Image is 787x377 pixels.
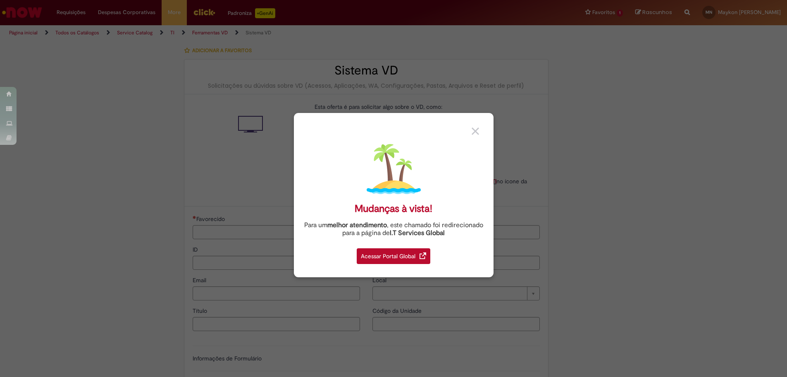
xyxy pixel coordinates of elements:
[472,127,479,135] img: close_button_grey.png
[390,224,445,237] a: I.T Services Global
[357,248,430,264] div: Acessar Portal Global
[327,221,387,229] strong: melhor atendimento
[300,221,487,237] div: Para um , este chamado foi redirecionado para a página de
[355,203,432,215] div: Mudanças à vista!
[420,252,426,259] img: redirect_link.png
[357,244,430,264] a: Acessar Portal Global
[367,142,421,196] img: island.png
